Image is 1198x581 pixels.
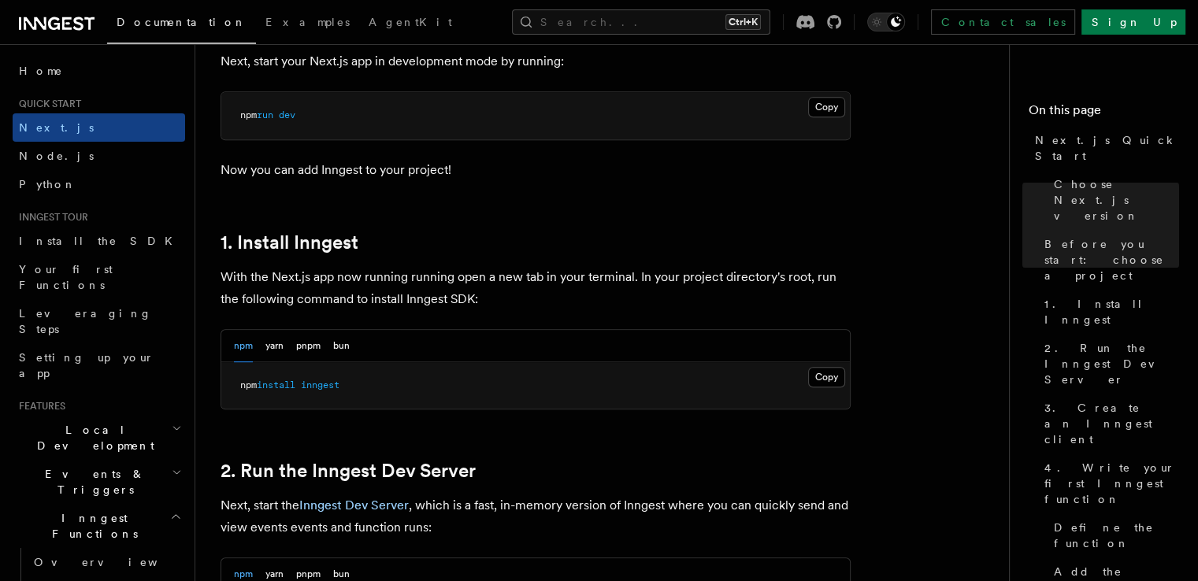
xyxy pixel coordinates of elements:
[301,379,339,390] span: inngest
[13,343,185,387] a: Setting up your app
[808,97,845,117] button: Copy
[1038,230,1179,290] a: Before you start: choose a project
[19,121,94,134] span: Next.js
[265,16,350,28] span: Examples
[19,178,76,191] span: Python
[1048,170,1179,230] a: Choose Next.js version
[19,235,182,247] span: Install the SDK
[221,266,851,310] p: With the Next.js app now running running open a new tab in your terminal. In your project directo...
[240,109,257,120] span: npm
[34,556,196,568] span: Overview
[265,330,284,362] button: yarn
[117,16,247,28] span: Documentation
[13,113,185,142] a: Next.js
[1038,334,1179,394] a: 2. Run the Inngest Dev Server
[13,510,170,542] span: Inngest Functions
[1044,460,1179,507] span: 4. Write your first Inngest function
[1035,132,1179,164] span: Next.js Quick Start
[13,255,185,299] a: Your first Functions
[867,13,905,31] button: Toggle dark mode
[13,227,185,255] a: Install the SDK
[107,5,256,44] a: Documentation
[13,422,172,453] span: Local Development
[19,351,154,379] span: Setting up your app
[1054,176,1179,224] span: Choose Next.js version
[13,170,185,198] a: Python
[257,109,273,120] span: run
[1044,236,1179,283] span: Before you start: choose a project
[221,494,851,538] p: Next, start the , which is a fast, in-memory version of Inngest where you can quickly send and vi...
[1029,101,1179,126] h4: On this page
[234,330,253,362] button: npm
[221,460,476,482] a: 2. Run the Inngest Dev Server
[13,460,185,504] button: Events & Triggers
[256,5,359,43] a: Examples
[1044,296,1179,328] span: 1. Install Inngest
[1038,394,1179,453] a: 3. Create an Inngest client
[369,16,452,28] span: AgentKit
[1038,290,1179,334] a: 1. Install Inngest
[13,466,172,498] span: Events & Triggers
[1044,400,1179,447] span: 3. Create an Inngest client
[512,9,770,35] button: Search...Ctrl+K
[19,307,152,335] span: Leveraging Steps
[19,150,94,162] span: Node.js
[221,231,358,253] a: 1. Install Inngest
[13,57,185,85] a: Home
[28,548,185,576] a: Overview
[221,159,851,181] p: Now you can add Inngest to your project!
[1044,340,1179,387] span: 2. Run the Inngest Dev Server
[240,379,257,390] span: npm
[13,98,81,110] span: Quick start
[296,330,321,362] button: pnpm
[1048,513,1179,557] a: Define the function
[19,263,113,291] span: Your first Functions
[299,498,409,513] a: Inngest Dev Server
[13,504,185,548] button: Inngest Functions
[808,367,845,387] button: Copy
[279,109,295,120] span: dev
[13,416,185,460] button: Local Development
[359,5,462,43] a: AgentKit
[1038,453,1179,513] a: 4. Write your first Inngest function
[13,299,185,343] a: Leveraging Steps
[1029,126,1179,170] a: Next.js Quick Start
[1054,520,1179,551] span: Define the function
[221,50,851,72] p: Next, start your Next.js app in development mode by running:
[13,211,88,224] span: Inngest tour
[931,9,1075,35] a: Contact sales
[13,400,65,413] span: Features
[257,379,295,390] span: install
[725,14,761,30] kbd: Ctrl+K
[1081,9,1185,35] a: Sign Up
[19,63,63,79] span: Home
[13,142,185,170] a: Node.js
[333,330,350,362] button: bun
